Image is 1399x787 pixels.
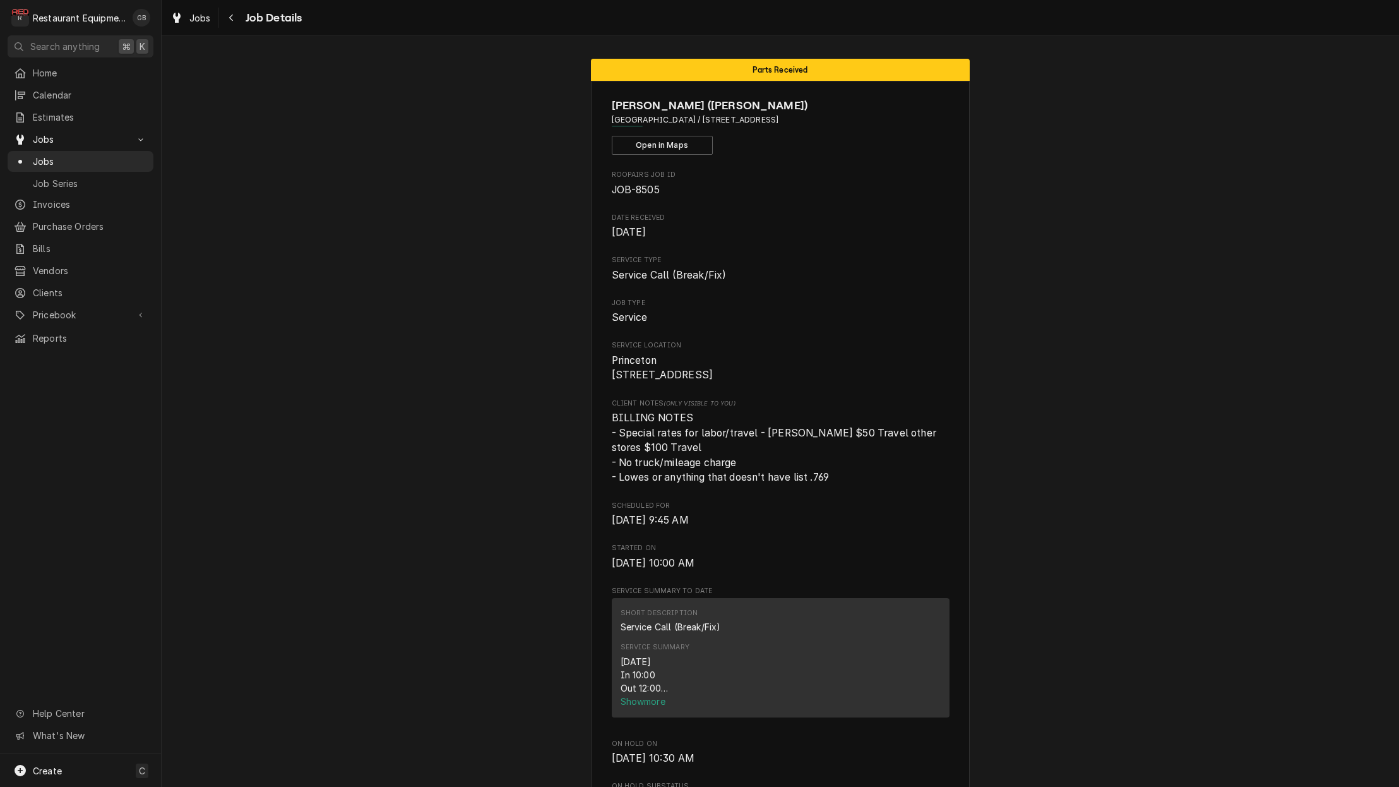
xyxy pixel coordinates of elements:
[33,155,147,168] span: Jobs
[33,198,147,211] span: Invoices
[612,340,950,383] div: Service Location
[612,269,727,281] span: Service Call (Break/Fix)
[612,97,950,155] div: Client Information
[612,183,950,198] span: Roopairs Job ID
[8,725,153,746] a: Go to What's New
[621,608,698,618] div: Short Description
[612,598,950,723] div: Service Summary
[139,764,145,778] span: C
[8,63,153,83] a: Home
[612,354,713,381] span: Princeton [STREET_ADDRESS]
[621,620,721,634] div: Service Call (Break/Fix)
[612,213,950,240] div: Date Received
[33,133,128,146] span: Jobs
[242,9,302,27] span: Job Details
[612,411,950,485] span: [object Object]
[612,557,694,569] span: [DATE] 10:00 AM
[612,255,950,265] span: Service Type
[222,8,242,28] button: Navigate back
[612,586,950,596] span: Service Summary To Date
[11,9,29,27] div: R
[612,556,950,571] span: Started On
[33,177,147,190] span: Job Series
[8,260,153,281] a: Vendors
[33,286,147,299] span: Clients
[612,97,950,114] span: Name
[612,739,950,766] div: On Hold On
[612,170,950,197] div: Roopairs Job ID
[664,400,735,407] span: (Only Visible to You)
[612,513,950,528] span: Scheduled For
[612,412,939,484] span: BILLING NOTES - Special rates for labor/travel - [PERSON_NAME] $50 Travel other stores $100 Trave...
[33,332,147,345] span: Reports
[30,40,100,53] span: Search anything
[612,226,646,238] span: [DATE]
[612,184,660,196] span: JOB-8505
[612,399,950,486] div: [object Object]
[612,310,950,325] span: Job Type
[8,35,153,57] button: Search anything⌘K
[133,9,150,27] div: Gary Beaver's Avatar
[33,111,147,124] span: Estimates
[612,543,950,570] div: Started On
[33,729,146,742] span: What's New
[33,707,146,720] span: Help Center
[612,136,713,155] button: Open in Maps
[8,703,153,724] a: Go to Help Center
[612,170,950,180] span: Roopairs Job ID
[612,399,950,409] span: Client Notes
[165,8,216,28] a: Jobs
[8,173,153,194] a: Job Series
[8,304,153,325] a: Go to Pricebook
[612,255,950,282] div: Service Type
[612,586,950,724] div: Service Summary To Date
[33,264,147,277] span: Vendors
[8,85,153,105] a: Calendar
[8,328,153,349] a: Reports
[621,696,668,707] span: Show more
[33,66,147,80] span: Home
[8,151,153,172] a: Jobs
[612,340,950,351] span: Service Location
[33,766,62,776] span: Create
[189,11,211,25] span: Jobs
[122,40,131,53] span: ⌘
[612,298,950,325] div: Job Type
[591,59,970,81] div: Status
[33,11,126,25] div: Restaurant Equipment Diagnostics
[8,238,153,259] a: Bills
[33,308,128,321] span: Pricebook
[612,213,950,223] span: Date Received
[612,298,950,308] span: Job Type
[753,66,807,74] span: Parts Received
[140,40,145,53] span: K
[8,216,153,237] a: Purchase Orders
[8,282,153,303] a: Clients
[621,655,941,695] div: [DATE] In 10:00 Out 12:00 Tk105 Upon arrival the drain pan was full of ice on the evap closest to...
[621,695,941,708] button: Showmore
[612,311,648,323] span: Service
[612,739,950,749] span: On Hold On
[612,501,950,528] div: Scheduled For
[11,9,29,27] div: Restaurant Equipment Diagnostics's Avatar
[133,9,150,27] div: GB
[612,751,950,766] span: On Hold On
[8,129,153,150] a: Go to Jobs
[621,642,689,652] div: Service Summary
[8,107,153,128] a: Estimates
[612,114,950,126] span: Address
[612,225,950,240] span: Date Received
[612,268,950,283] span: Service Type
[612,501,950,511] span: Scheduled For
[612,353,950,383] span: Service Location
[8,194,153,215] a: Invoices
[33,220,147,233] span: Purchase Orders
[612,752,694,764] span: [DATE] 10:30 AM
[33,88,147,102] span: Calendar
[612,543,950,553] span: Started On
[612,514,689,526] span: [DATE] 9:45 AM
[33,242,147,255] span: Bills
